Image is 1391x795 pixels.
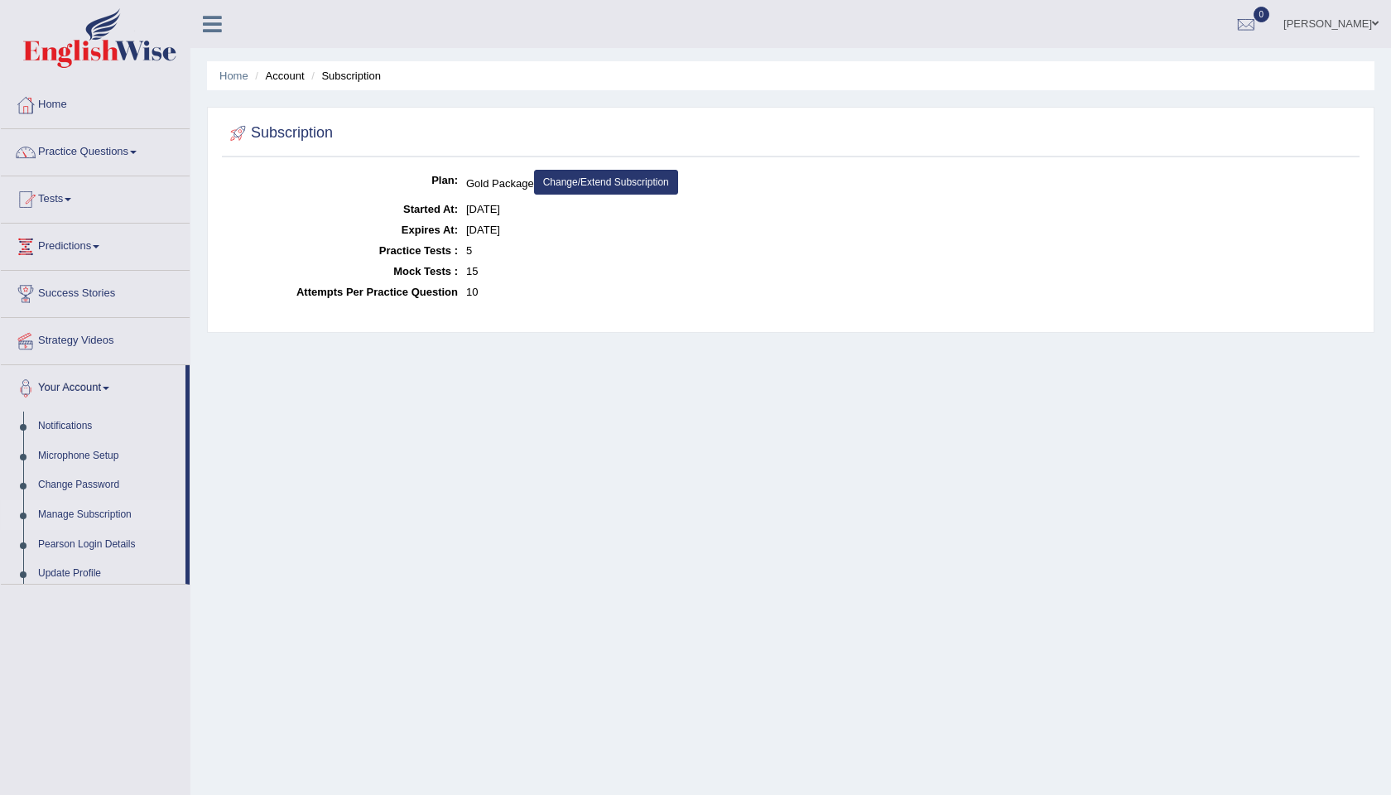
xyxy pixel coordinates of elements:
a: Predictions [1,224,190,265]
dt: Started At: [226,199,458,219]
a: Pearson Login Details [31,530,185,560]
a: Home [1,82,190,123]
span: 0 [1254,7,1270,22]
dd: [DATE] [466,199,1355,219]
a: Practice Questions [1,129,190,171]
a: Your Account [1,365,185,407]
a: Microphone Setup [31,441,185,471]
a: Update Profile [31,559,185,589]
a: Success Stories [1,271,190,312]
dt: Plan: [226,170,458,190]
dd: 5 [466,240,1355,261]
a: Notifications [31,412,185,441]
a: Change/Extend Subscription [534,170,678,195]
a: Tests [1,176,190,218]
a: Manage Subscription [31,500,185,530]
a: Change Password [31,470,185,500]
dd: Gold Package [466,170,1355,199]
dt: Attempts Per Practice Question [226,282,458,302]
dt: Expires At: [226,219,458,240]
a: Home [219,70,248,82]
h2: Subscription [226,121,333,146]
li: Subscription [307,68,381,84]
li: Account [251,68,304,84]
a: Strategy Videos [1,318,190,359]
dt: Mock Tests : [226,261,458,282]
dt: Practice Tests : [226,240,458,261]
dd: [DATE] [466,219,1355,240]
dd: 10 [466,282,1355,302]
dd: 15 [466,261,1355,282]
